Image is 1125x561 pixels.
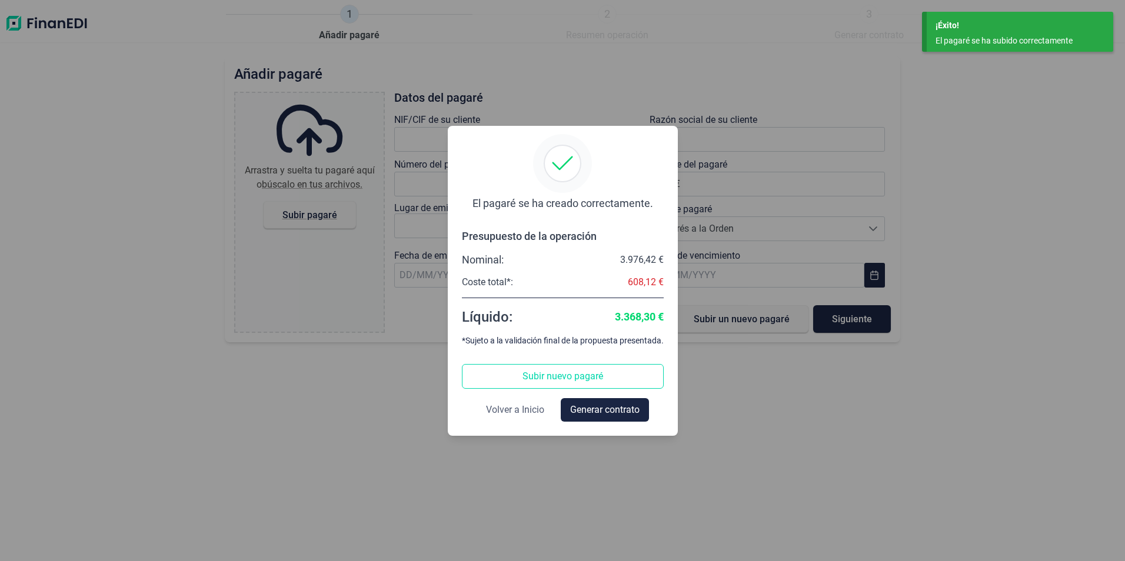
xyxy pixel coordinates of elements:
span: Generar contrato [570,403,640,417]
span: Subir nuevo pagaré [522,369,603,383]
div: 608,12 € [628,276,664,288]
div: Presupuesto de la operación [462,229,664,243]
div: El pagaré se ha subido correctamente [936,35,1096,47]
div: 3.976,42 € [620,254,664,266]
div: Nominal: [462,253,504,267]
button: Volver a Inicio [477,398,554,422]
div: 3.368,30 € [615,310,664,324]
div: *Sujeto a la validación final de la propuesta presentada. [462,336,664,345]
div: El pagaré se ha creado correctamente. [472,196,653,211]
div: Líquido: [462,308,512,326]
div: ¡Éxito! [936,19,1104,32]
div: Coste total*: [462,276,513,288]
button: Subir nuevo pagaré [462,364,664,389]
button: Generar contrato [561,398,649,422]
span: Volver a Inicio [486,403,544,417]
